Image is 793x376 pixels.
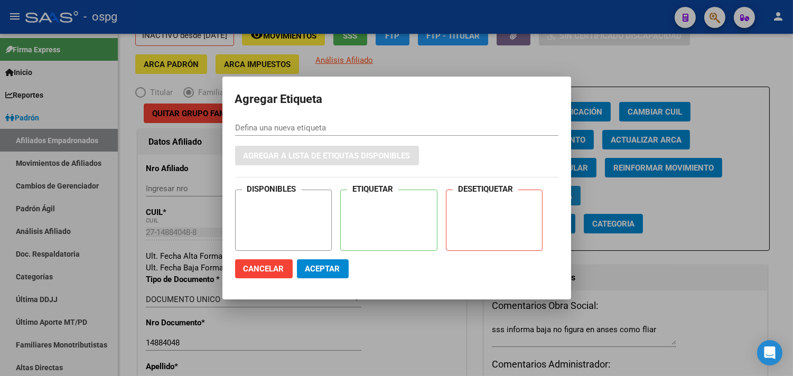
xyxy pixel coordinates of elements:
span: Cancelar [244,264,284,274]
button: Cancelar [235,259,293,278]
button: Aceptar [297,259,349,278]
h4: ETIQUETAR [347,182,398,196]
div: Open Intercom Messenger [757,340,782,365]
button: Agregar a lista de etiqutas disponibles [235,146,419,165]
span: Agregar a lista de etiqutas disponibles [244,151,411,161]
h2: Agregar Etiqueta [235,89,558,109]
span: Aceptar [305,264,340,274]
h4: DESETIQUETAR [453,182,518,196]
h4: DISPONIBLES [242,182,302,196]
